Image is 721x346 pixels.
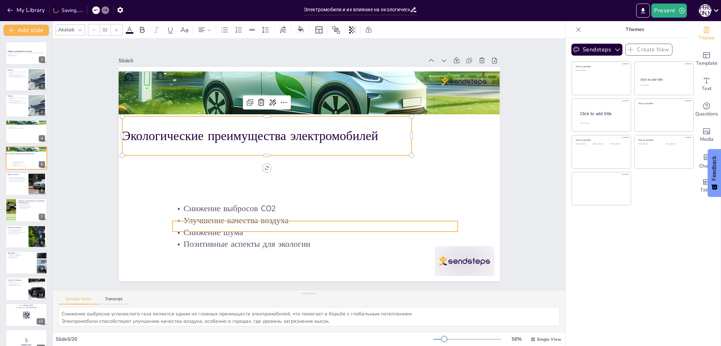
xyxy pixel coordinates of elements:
div: 9 [6,251,47,274]
div: 5 [39,161,45,168]
div: Add images, graphics, shapes or video [692,122,721,148]
strong: Начинаем квиз! [21,344,32,346]
div: 7 [39,214,45,220]
strong: [DOMAIN_NAME] [23,304,33,306]
div: Text effects [277,24,288,36]
p: Экономическая эффективность [8,101,26,102]
div: Click to add text [640,84,687,86]
p: Электромобили используют электрическую энергию [8,97,26,100]
p: Загрязнение при производстве батарей [8,177,26,178]
button: Export to PowerPoint [636,4,650,18]
div: 8 [39,240,45,246]
p: Снижение шума [235,27,247,313]
div: Click to add title [638,139,689,141]
div: 10 [6,277,47,300]
p: Продвижение электромобилей [8,285,26,286]
p: Снижение выбросов CO2 [8,124,45,125]
p: Снижение выбросов CO2 [12,161,43,163]
div: 11 [6,303,47,327]
button: Transcript [98,297,130,304]
div: 1 [6,42,47,65]
p: Альтернатива традиционным автомобилям [8,102,26,104]
p: Сравнение жизненного цикла [18,206,45,208]
span: Media [700,136,714,143]
p: Введение [8,95,26,97]
div: 4 [39,135,45,141]
p: Утилизация и переработка аккумуляторов [8,178,26,180]
button: My Library [5,5,48,16]
p: Рост популярности из-за экологии [8,100,26,101]
p: Влияние на экосистемы [18,205,45,207]
div: Change the overall theme [692,21,721,46]
span: Position [332,26,340,34]
div: Д [PERSON_NAME] [699,4,711,17]
div: Click to add text [666,143,688,145]
div: Click to add text [593,143,609,145]
div: Akatab [57,25,76,34]
p: Экологические преимущества электромобилей [6,153,38,155]
p: Важность электромобилей [8,253,35,255]
p: Позитивные аспекты для экологии [12,165,43,166]
div: Click to add text [576,143,591,145]
p: Снижение выбросов CO2 [259,27,271,313]
div: 3 [6,94,47,117]
button: Create New [625,44,672,56]
div: Click to add body [580,122,625,124]
span: Questions [695,110,718,118]
span: Feedback [711,156,717,181]
div: Click to add title [580,111,625,117]
p: Минусы и вызовы [8,174,26,176]
div: 2 [39,83,45,89]
div: 11 [37,318,45,325]
span: Single View [537,336,561,342]
div: 1 [39,56,45,63]
p: Themes [584,21,685,38]
p: Позитивные аспекты для экологии [223,27,235,313]
div: Add ready made slides [692,46,721,72]
p: Go to [8,304,45,307]
button: Speaker Notes [58,297,98,304]
p: Generated with [URL] [8,55,45,56]
p: Улучшение качества воздуха [247,27,259,313]
span: Table [700,186,713,194]
span: Text [702,85,711,93]
div: Click to add title [576,139,626,141]
p: Экологический след источников энергии [8,180,26,181]
p: Будущее электромобилей [8,233,26,234]
p: Возможности для обсуждения [8,282,26,284]
div: 10 [37,292,45,298]
div: 8 [6,225,47,248]
p: Экологические преимущества электромобилей [8,122,45,124]
div: 6 [6,172,47,196]
div: Click to add title [576,65,626,68]
p: Электромобили используют электрическую энергию [8,71,26,74]
p: Рост популярности из-за экологии [8,74,26,75]
div: Add text boxes [692,72,721,97]
p: Снижение шума [12,164,43,165]
p: Позитивные аспекты для экологии [8,128,45,129]
p: Вызовы для устойчивого развития [8,181,26,182]
span: Template [696,59,717,67]
p: Альтернатива традиционным автомобилям [8,76,26,77]
div: 9 [39,266,45,272]
div: Get real-time input from your audience [692,97,721,122]
div: Click to add text [638,143,660,145]
p: Снижение шума [8,126,45,128]
button: Feedback - Show survey [708,149,721,197]
div: Click to add title [638,102,689,105]
p: Развитие инфраструктуры [8,231,26,232]
div: 6 [39,187,45,194]
p: Открытые вопросы [8,281,26,282]
p: Экономическая эффективность [8,75,26,76]
div: Click to add text [610,143,626,145]
textarea: Снижение выбросов углекислого газа является одним из главных преимуществ электромобилей, что помо... [58,307,560,326]
p: Сравнение электромобилей с автомобилями на бензине/дизеле [18,200,45,204]
p: Моё имя: Автор. Краткое введение в тему электромобилей и их влияние на экологическую устойчивость. [8,52,45,55]
p: Заключение [8,252,35,254]
div: Slide 5 / 20 [56,336,433,342]
div: Background color [295,26,306,33]
span: Charts [699,162,714,170]
div: 4 [6,120,47,143]
p: 5 [8,336,45,344]
button: Present [651,4,686,18]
